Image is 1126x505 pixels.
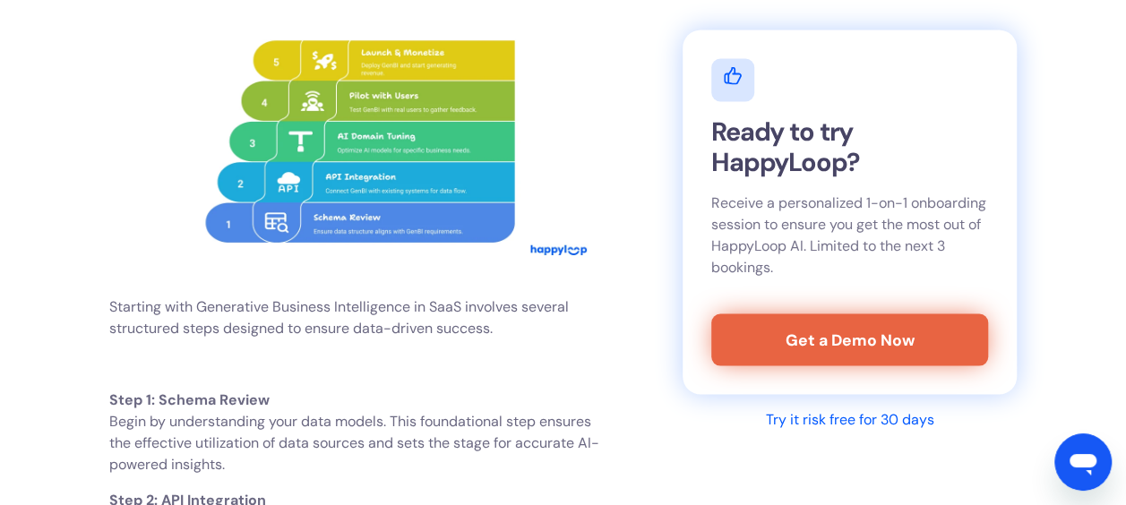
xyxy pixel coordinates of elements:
[711,193,988,278] p: Receive a personalized 1-on-1 onboarding session to ensure you get the most out of HappyLoop AI. ...
[109,390,270,409] strong: Step 1: Schema Review
[109,296,611,339] p: Starting with Generative Business Intelligence in SaaS involves several structured steps designed...
[109,389,611,475] p: Begin by understanding your data models. This foundational step ensures the effective utilization...
[109,354,611,375] p: ‍
[109,10,611,272] img: Step-by-step workflow showing how Generative BI integrates with SaaS platforms, from schema revie...
[711,314,988,366] a: Get a Demo Now
[1054,433,1112,491] iframe: Button to launch messaging window
[711,116,988,178] h2: Ready to try HappyLoop?
[766,409,934,431] div: Try it risk free for 30 days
